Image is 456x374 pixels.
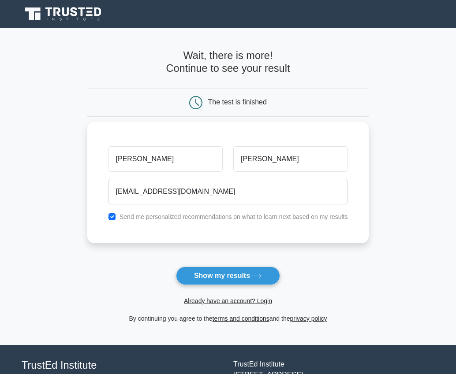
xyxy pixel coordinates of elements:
[108,146,223,172] input: First name
[22,359,223,371] h4: TrustEd Institute
[184,297,272,304] a: Already have an account? Login
[208,98,267,106] div: The test is finished
[290,315,327,322] a: privacy policy
[233,146,348,172] input: Last name
[176,267,280,285] button: Show my results
[87,49,369,74] h4: Wait, there is more! Continue to see your result
[82,313,374,324] div: By continuing you agree to the and the
[108,179,348,204] input: Email
[120,213,348,220] label: Send me personalized recommendations on what to learn next based on my results
[213,315,269,322] a: terms and conditions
